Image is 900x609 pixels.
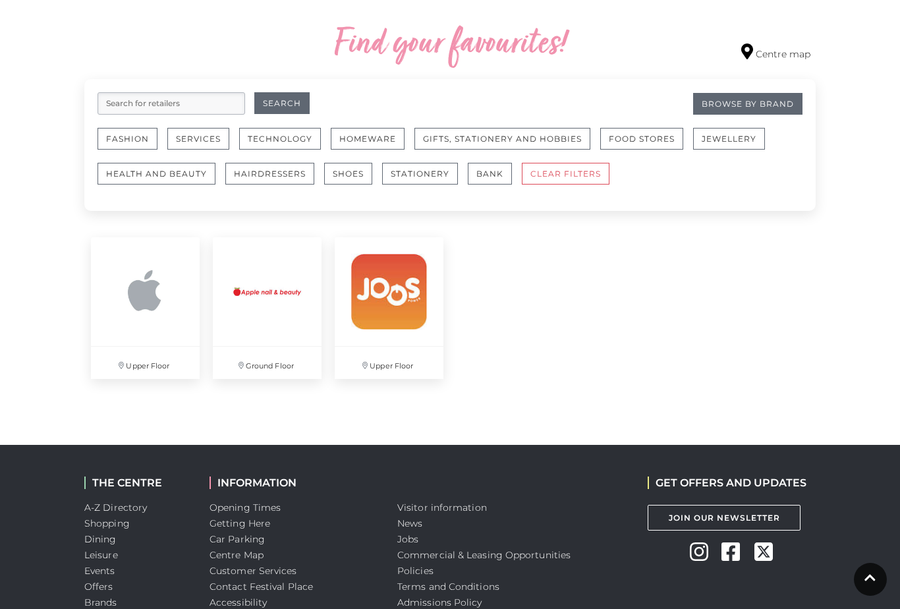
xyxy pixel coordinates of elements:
[600,128,693,163] a: Food Stores
[693,93,802,115] a: Browse By Brand
[91,347,200,379] p: Upper Floor
[84,502,147,513] a: A-Z Directory
[167,128,239,163] a: Services
[210,24,690,66] h2: Find your favourites!
[210,549,264,561] a: Centre Map
[522,163,609,185] button: CLEAR FILTERS
[397,502,487,513] a: Visitor information
[84,549,118,561] a: Leisure
[84,565,115,577] a: Events
[328,231,450,386] a: Upper Floor
[84,477,190,489] h2: THE CENTRE
[210,581,313,593] a: Contact Festival Place
[414,128,590,150] button: Gifts, Stationery and Hobbies
[397,533,418,545] a: Jobs
[331,128,414,163] a: Homeware
[239,128,331,163] a: Technology
[84,533,117,545] a: Dining
[210,477,378,489] h2: INFORMATION
[414,128,600,163] a: Gifts, Stationery and Hobbies
[397,565,434,577] a: Policies
[210,517,270,529] a: Getting Here
[522,163,619,198] a: CLEAR FILTERS
[210,533,265,545] a: Car Parking
[468,163,512,185] button: Bank
[741,43,810,61] a: Centre map
[84,517,130,529] a: Shopping
[600,128,683,150] button: Food Stores
[335,347,443,379] p: Upper Floor
[84,581,113,593] a: Offers
[397,549,571,561] a: Commercial & Leasing Opportunities
[84,596,117,608] a: Brands
[210,502,281,513] a: Opening Times
[382,163,458,185] button: Stationery
[98,163,215,185] button: Health and Beauty
[324,163,382,198] a: Shoes
[693,128,775,163] a: Jewellery
[210,565,297,577] a: Customer Services
[397,581,499,593] a: Terms and Conditions
[84,231,206,386] a: Upper Floor
[98,92,245,115] input: Search for retailers
[382,163,468,198] a: Stationery
[225,163,324,198] a: Hairdressers
[331,128,405,150] button: Homeware
[225,163,314,185] button: Hairdressers
[206,231,328,386] a: Ground Floor
[468,163,522,198] a: Bank
[693,128,765,150] button: Jewellery
[324,163,372,185] button: Shoes
[648,477,806,489] h2: GET OFFERS AND UPDATES
[213,347,322,379] p: Ground Floor
[98,128,167,163] a: Fashion
[648,505,801,531] a: Join Our Newsletter
[239,128,321,150] button: Technology
[254,92,310,114] button: Search
[397,596,482,608] a: Admissions Policy
[210,596,267,608] a: Accessibility
[397,517,422,529] a: News
[98,128,157,150] button: Fashion
[98,163,225,198] a: Health and Beauty
[167,128,229,150] button: Services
